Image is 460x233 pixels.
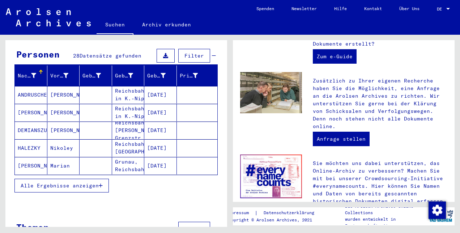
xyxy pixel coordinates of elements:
div: Vorname [50,70,80,81]
mat-cell: Marian [47,157,80,174]
mat-header-cell: Geburt‏ [112,65,145,86]
a: Suchen [97,16,133,35]
img: Arolsen_neg.svg [6,8,91,26]
mat-cell: [DATE] [144,86,177,103]
img: enc.jpg [240,154,302,199]
mat-cell: [DATE] [144,157,177,174]
mat-cell: [DATE] [144,122,177,139]
mat-cell: [PERSON_NAME] [47,104,80,121]
img: inquiries.jpg [240,72,302,113]
div: Geburtsdatum [147,72,166,80]
div: Geburt‏ [115,72,133,80]
mat-header-cell: Geburtsname [80,65,112,86]
mat-header-cell: Nachname [15,65,47,86]
mat-cell: Nikoley [47,139,80,157]
div: Nachname [18,72,36,80]
a: Impressum [226,209,255,217]
img: yv_logo.png [427,207,455,225]
mat-header-cell: Vorname [47,65,80,86]
mat-cell: Grunau, Reichsbahnlager [112,157,145,174]
mat-header-cell: Prisoner # [177,65,218,86]
div: Nachname [18,70,47,81]
p: Sie möchten uns dabei unterstützen, das Online-Archiv zu verbessern? Machen Sie mit bei unserer C... [313,160,447,220]
img: Zustimmung ändern [429,202,446,219]
div: Geburtsname [82,72,101,80]
p: Zusätzlich zu Ihrer eigenen Recherche haben Sie die Möglichkeit, eine Anfrage an die Arolsen Arch... [313,77,447,130]
mat-cell: DEMIANSZUK [15,122,47,139]
p: Copyright © Arolsen Archives, 2021 [226,217,323,223]
a: Datenschutzerklärung [258,209,323,217]
mat-cell: ANDRUSCHENKO [15,86,47,103]
mat-cell: [PERSON_NAME] [15,157,47,174]
mat-cell: HALEZKY [15,139,47,157]
span: Alle Ergebnisse anzeigen [21,182,99,189]
div: | [226,209,323,217]
mat-cell: [PERSON_NAME] [47,122,80,139]
mat-cell: Reichsbahnlager in K.-Nippes [112,104,145,121]
mat-header-cell: Geburtsdatum [144,65,177,86]
div: Vorname [50,72,69,80]
span: 28 [73,52,80,59]
p: wurden entwickelt in Partnerschaft mit [345,216,427,229]
a: Archiv erkunden [133,16,200,33]
mat-cell: [DATE] [144,139,177,157]
a: Zum e-Guide [313,49,357,64]
a: Anfrage stellen [313,132,370,146]
span: DE [437,7,445,12]
div: Geburtsdatum [147,70,176,81]
span: Filter [184,225,204,232]
mat-cell: [PERSON_NAME] [15,104,47,121]
div: Prisoner # [180,70,209,81]
mat-cell: [DATE] [144,104,177,121]
mat-cell: [PERSON_NAME] [47,86,80,103]
mat-cell: Reichsbahnlager in K.-Nippes [112,86,145,103]
button: Filter [178,49,210,63]
span: Filter [184,52,204,59]
button: Alle Ergebnisse anzeigen [14,179,109,192]
mat-cell: Reichsbahnlager [PERSON_NAME] Grenzstr. [112,122,145,139]
mat-cell: Reichsbahnlager [GEOGRAPHIC_DATA] [112,139,145,157]
div: Geburt‏ [115,70,144,81]
p: Die Arolsen Archives Online-Collections [345,203,427,216]
div: Personen [16,48,60,61]
span: Datensätze gefunden [80,52,141,59]
div: Prisoner # [180,72,198,80]
div: Geburtsname [82,70,112,81]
